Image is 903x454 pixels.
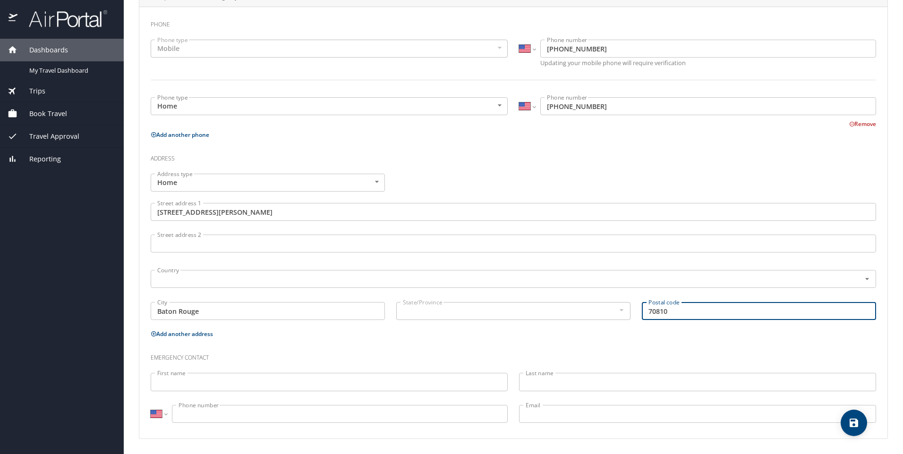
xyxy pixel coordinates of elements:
span: Travel Approval [17,131,79,142]
span: My Travel Dashboard [29,66,112,75]
button: Remove [849,120,876,128]
button: Add another address [151,330,213,338]
img: airportal-logo.png [18,9,107,28]
span: Dashboards [17,45,68,55]
button: Add another phone [151,131,209,139]
img: icon-airportal.png [9,9,18,28]
button: Open [861,273,873,285]
div: Contact InfoEmail, phone, address, emergency contact info [139,7,887,438]
button: save [841,410,867,436]
p: Updating your mobile phone will require verification [540,60,876,66]
h3: Emergency contact [151,347,876,363]
h3: Phone [151,14,876,30]
h3: Address [151,148,876,164]
span: Reporting [17,154,61,164]
span: Trips [17,86,45,96]
div: Home [151,97,508,115]
div: Mobile [151,40,508,58]
div: Home [151,174,385,192]
span: Book Travel [17,109,67,119]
